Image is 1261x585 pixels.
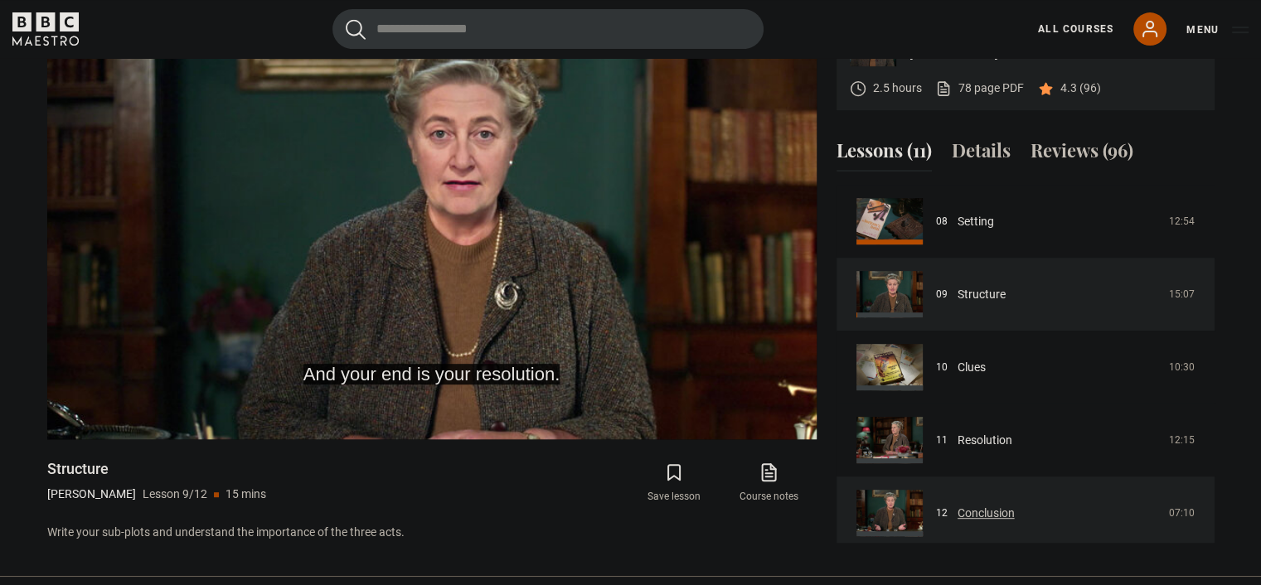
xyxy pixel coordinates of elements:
[1060,80,1101,97] p: 4.3 (96)
[1031,137,1133,172] button: Reviews (96)
[873,80,922,97] p: 2.5 hours
[958,286,1006,303] a: Structure
[837,137,932,172] button: Lessons (11)
[958,213,994,230] a: Setting
[1186,22,1249,38] button: Toggle navigation
[143,486,207,503] p: Lesson 9/12
[935,80,1024,97] a: 78 page PDF
[346,19,366,40] button: Submit the search query
[12,12,79,46] svg: BBC Maestro
[958,505,1015,522] a: Conclusion
[47,7,817,439] video-js: Video Player
[47,459,266,479] h1: Structure
[1038,22,1113,36] a: All Courses
[952,137,1011,172] button: Details
[627,459,721,507] button: Save lesson
[332,9,764,49] input: Search
[47,524,817,541] p: Write your sub-plots and understand the importance of the three acts.
[226,486,266,503] p: 15 mins
[47,486,136,503] p: [PERSON_NAME]
[958,432,1012,449] a: Resolution
[958,359,986,376] a: Clues
[721,459,816,507] a: Course notes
